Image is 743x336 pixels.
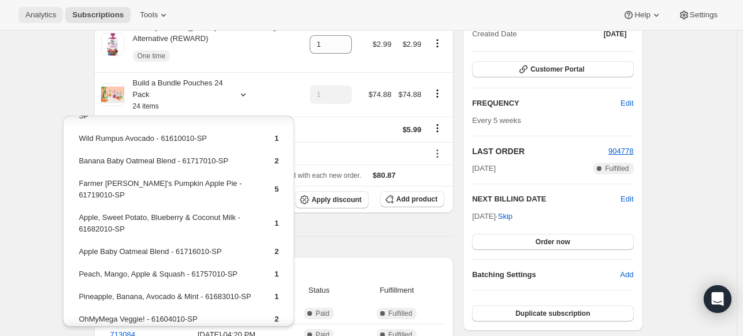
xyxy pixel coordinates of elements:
button: Edit [614,94,640,113]
span: Add [620,269,633,281]
button: Customer Portal [472,61,633,77]
span: [DATE] · [472,212,512,221]
span: Analytics [25,10,56,20]
span: Skip [498,211,512,222]
span: 1 [274,219,278,227]
span: Paid [315,309,329,318]
button: Apply discount [295,191,369,208]
img: product img [101,33,124,56]
span: Help [634,10,650,20]
button: Add [613,266,640,284]
td: Banana Baby Oatmeal Blend - 61717010-SP [78,155,255,176]
span: Customer Portal [530,65,584,74]
span: Settings [690,10,718,20]
span: 1 [274,134,278,143]
span: Apply discount [311,195,362,204]
span: 1 [274,292,278,301]
span: Add product [396,195,437,204]
span: $2.99 [373,40,392,48]
div: Mixed [PERSON_NAME] Coconut Milk Yogurt Alternative (REWARD) [124,21,303,68]
span: 2 [274,315,278,323]
span: Fulfilled [605,164,629,173]
button: Edit [621,193,633,205]
h2: LAST ORDER [472,145,608,157]
button: Order now [472,234,633,250]
span: Created Date [472,28,517,40]
h2: FREQUENCY [472,98,621,109]
td: Peach, Mango, Apple & Squash - 61757010-SP [78,268,255,289]
td: OhMyMega Veggie! - 61604010-SP [78,313,255,334]
button: Skip [491,207,519,226]
h2: NEXT BILLING DATE [472,193,621,205]
button: 904778 [608,145,633,157]
td: Farmer [PERSON_NAME]'s Pumpkin Apple Pie - 61719010-SP [78,177,255,210]
td: Wild Rumpus Avocado - 61610010-SP [78,132,255,154]
span: Status [289,285,349,296]
span: Fulfilled [388,309,412,318]
button: Help [616,7,668,23]
span: [DATE] [472,163,496,174]
span: 1 [274,270,278,278]
span: 2 [274,156,278,165]
span: Fulfillment [356,285,437,296]
span: $74.88 [369,90,392,99]
span: Order now [536,237,570,247]
span: [DATE] [604,29,627,39]
small: 24 items [133,102,159,110]
span: 2 [274,247,278,256]
button: Shipping actions [428,122,447,135]
span: Edit [621,98,633,109]
button: Product actions [428,87,447,100]
span: $2.99 [403,40,422,48]
span: Every 5 weeks [472,116,521,125]
button: Tools [133,7,176,23]
button: [DATE] [597,26,634,42]
span: $74.88 [398,90,421,99]
span: Duplicate subscription [515,309,590,318]
span: $5.99 [403,125,422,134]
span: 5 [274,185,278,193]
button: Settings [671,7,725,23]
button: Subscriptions [65,7,131,23]
div: Open Intercom Messenger [704,285,731,313]
td: Apple, Sweet Potato, Blueberry & Coconut Milk - 61682010-SP [78,211,255,244]
span: Tools [140,10,158,20]
span: Subscriptions [72,10,124,20]
a: 904778 [608,147,633,155]
span: $80.87 [373,171,396,180]
button: Analytics [18,7,63,23]
button: Add product [380,191,444,207]
div: Build a Bundle Pouches 24 Pack [124,77,228,112]
button: Product actions [428,37,447,50]
td: Pineapple, Banana, Avocado & Mint - 61683010-SP [78,290,255,312]
span: One time [138,51,166,61]
button: Duplicate subscription [472,305,633,322]
td: Apple Baby Oatmeal Blend - 61716010-SP [78,245,255,267]
h6: Batching Settings [472,269,620,281]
